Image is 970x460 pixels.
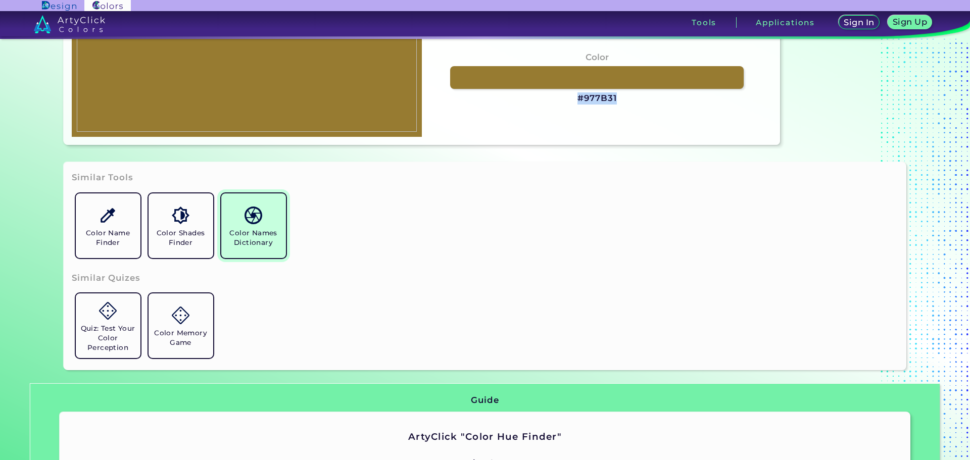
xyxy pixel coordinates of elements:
[172,306,189,324] img: icon_game.svg
[890,16,930,29] a: Sign Up
[577,92,617,105] h3: #977B31
[144,189,217,262] a: Color Shades Finder
[692,19,716,26] h3: Tools
[72,289,144,362] a: Quiz: Test Your Color Perception
[225,228,282,247] h5: Color Names Dictionary
[841,16,878,29] a: Sign In
[99,207,117,224] img: icon_color_name_finder.svg
[172,207,189,224] img: icon_color_shades.svg
[245,207,262,224] img: icon_color_names_dictionary.svg
[894,18,926,26] h5: Sign Up
[34,15,105,33] img: logo_artyclick_colors_white.svg
[80,324,136,352] h5: Quiz: Test Your Color Perception
[153,228,209,247] h5: Color Shades Finder
[42,1,76,11] img: ArtyClick Design logo
[99,302,117,320] img: icon_game.svg
[205,430,765,443] h2: ArtyClick "Color Hue Finder"
[72,189,144,262] a: Color Name Finder
[586,50,609,65] h4: Color
[72,272,140,284] h3: Similar Quizes
[80,228,136,247] h5: Color Name Finder
[845,19,872,26] h5: Sign In
[471,394,499,406] h3: Guide
[217,189,290,262] a: Color Names Dictionary
[144,289,217,362] a: Color Memory Game
[756,19,815,26] h3: Applications
[72,172,133,184] h3: Similar Tools
[153,328,209,347] h5: Color Memory Game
